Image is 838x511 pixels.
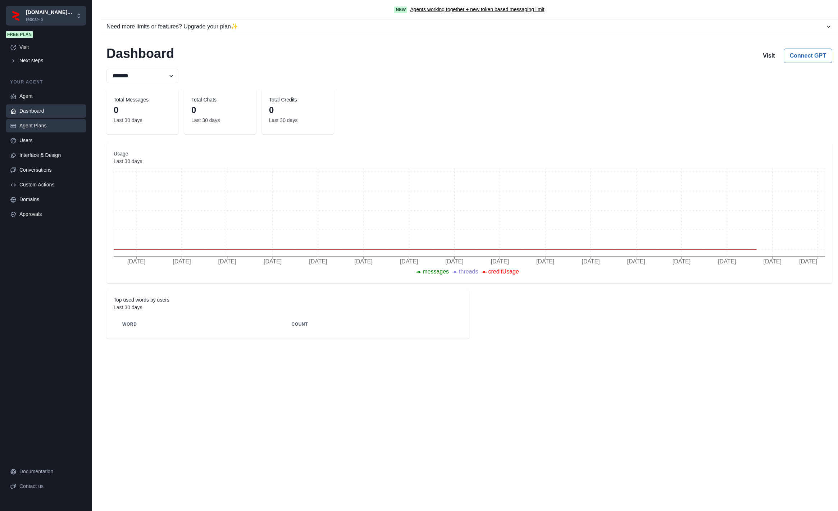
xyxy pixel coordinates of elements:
[19,468,82,475] div: Documentation
[127,258,145,264] tspan: [DATE]
[191,104,249,117] dd: 0
[114,304,462,311] dd: Last 30 days
[6,31,33,38] span: Free plan
[106,22,825,31] div: Need more limits or features? Upgrade your plan ✨
[6,79,86,85] p: Your agent
[191,117,249,124] dd: Last 30 days
[445,258,463,264] tspan: [DATE]
[269,104,327,117] dd: 0
[718,258,736,264] tspan: [DATE]
[19,166,82,174] div: Conversations
[114,104,171,117] dd: 0
[173,258,191,264] tspan: [DATE]
[101,19,838,34] button: Need more limits or features? Upgrade your plan✨
[283,317,462,331] th: count
[114,117,171,124] dd: Last 30 days
[269,117,327,124] dd: Last 30 days
[19,92,82,100] div: Agent
[491,258,509,264] tspan: [DATE]
[784,49,832,63] button: Connect GPT
[114,296,462,304] dt: Top used words by users
[309,258,327,264] tspan: [DATE]
[114,158,825,165] dd: Last 30 days
[582,258,600,264] tspan: [DATE]
[6,465,86,478] a: Documentation
[459,268,478,275] span: threads
[19,57,82,64] div: Next steps
[410,6,544,13] a: Agents working together + new token based messaging limit
[106,46,174,63] h2: Dashboard
[394,6,407,13] span: New
[763,258,781,264] tspan: [DATE]
[19,196,82,203] div: Domains
[627,258,645,264] tspan: [DATE]
[6,6,86,26] button: Chakra UI[DOMAIN_NAME] As...redcar-io
[536,258,554,264] tspan: [DATE]
[355,258,373,264] tspan: [DATE]
[26,16,76,23] p: redcar-io
[114,150,825,158] dt: Usage
[488,268,519,275] span: creditUsage
[19,211,82,218] div: Approvals
[423,268,449,275] span: messages
[19,181,82,189] div: Custom Actions
[269,96,327,104] dt: Total Credits
[218,258,236,264] tspan: [DATE]
[19,152,82,159] div: Interface & Design
[19,107,82,115] div: Dashboard
[19,483,82,490] div: Contact us
[799,258,817,264] tspan: [DATE]
[26,9,76,16] p: [DOMAIN_NAME] As...
[19,44,82,51] div: Visit
[114,96,171,104] dt: Total Messages
[264,258,282,264] tspan: [DATE]
[19,122,82,130] div: Agent Plans
[400,258,418,264] tspan: [DATE]
[19,137,82,144] div: Users
[114,317,283,331] th: Word
[673,258,691,264] tspan: [DATE]
[757,49,781,63] button: Visit
[191,96,249,104] dt: Total Chats
[10,10,22,22] img: Chakra UI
